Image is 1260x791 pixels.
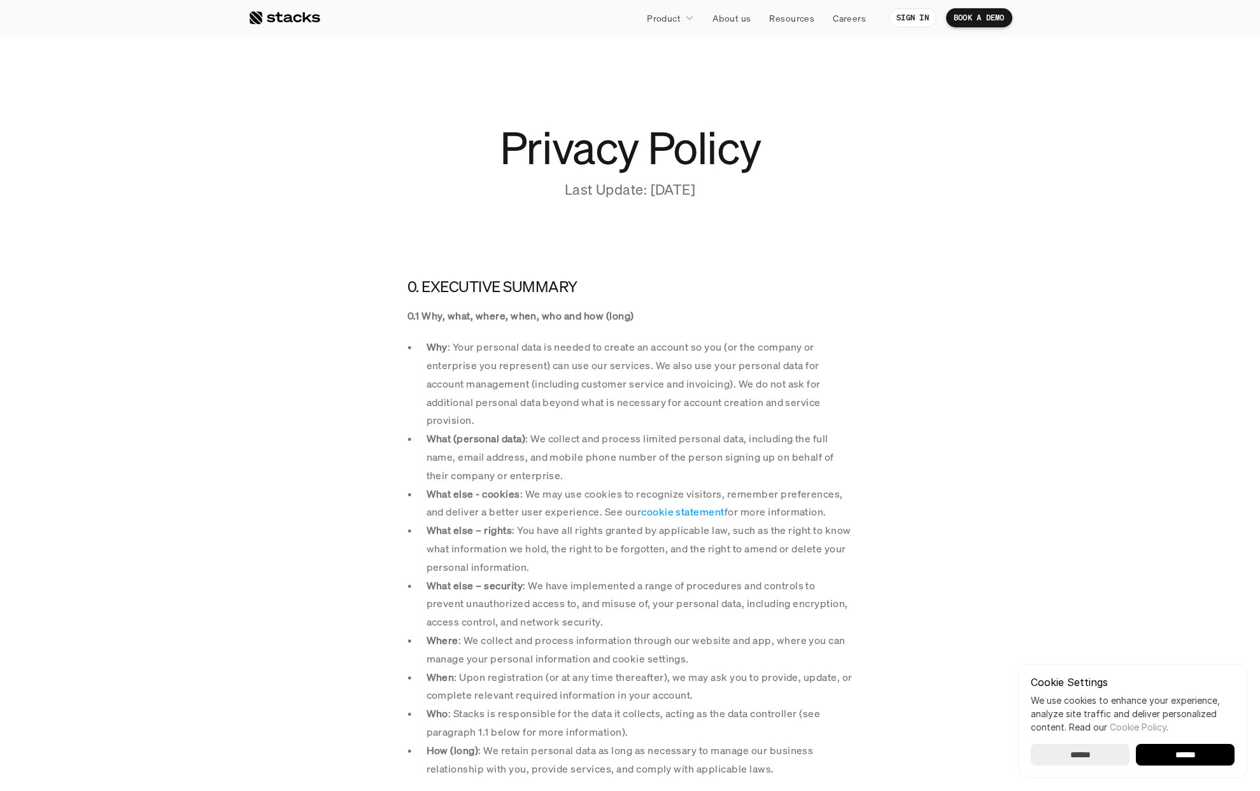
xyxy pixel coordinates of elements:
[427,521,853,576] p: : You have all rights granted by applicable law, such as the right to know what information we ho...
[705,6,758,29] a: About us
[407,309,634,323] strong: 0.1 Why, what, where, when, who and how (long)
[427,741,853,778] p: : We retain personal data as long as necessary to manage our business relationship with you, prov...
[471,180,789,200] p: Last Update: [DATE]
[1031,694,1235,734] p: We use cookies to enhance your experience, analyze site traffic and deliver personalized content.
[427,523,513,537] strong: What else – rights
[427,743,479,757] strong: How (long)
[427,704,853,741] p: : Stacks is responsible for the data it collects, acting as the data controller (see paragraph 1....
[769,11,814,25] p: Resources
[1069,722,1168,732] span: Read our .
[712,11,751,25] p: About us
[1031,677,1235,687] p: Cookie Settings
[407,276,853,298] h4: 0. EXECUTIVE SUMMARY
[427,668,853,705] p: : Upon registration (or at any time thereafter), we may ask you to provide, update, or complete r...
[833,11,866,25] p: Careers
[427,633,458,647] strong: Where
[825,6,874,29] a: Careers
[946,8,1012,27] a: BOOK A DEMO
[427,338,853,430] p: : Your personal data is needed to create an account so you (or the company or enterprise you repr...
[954,13,1005,22] p: BOOK A DEMO
[427,430,853,484] p: : We collect and process limited personal data, including the full name, email address, and mobil...
[427,487,520,501] strong: What else - cookies
[641,505,725,519] a: cookie statement
[427,578,523,592] strong: What else – security
[761,6,822,29] a: Resources
[427,340,448,354] strong: Why
[889,8,937,27] a: SIGN IN
[407,127,853,167] h1: Privacy Policy
[427,706,448,720] strong: Who
[427,485,853,522] p: : We may use cookies to recognize visitors, remember preferences, and deliver a better user exper...
[427,577,853,631] p: : We have implemented a range of procedures and controls to prevent unauthorized access to, and m...
[896,13,929,22] p: SIGN IN
[427,631,853,668] p: : We collect and process information through our website and app, where you can manage your perso...
[647,11,681,25] p: Product
[427,431,526,445] strong: What (personal data)
[427,670,455,684] strong: When
[1110,722,1166,732] a: Cookie Policy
